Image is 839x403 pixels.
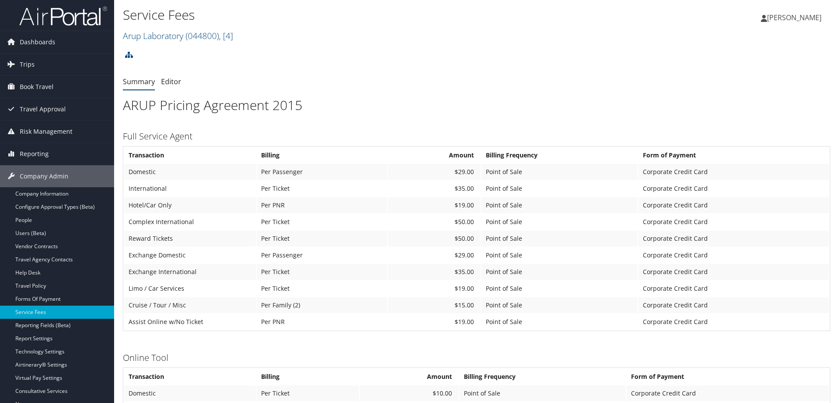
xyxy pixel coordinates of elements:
[161,77,181,86] a: Editor
[124,264,256,280] td: Exchange International
[257,214,387,230] td: Per Ticket
[388,147,481,163] th: Amount
[124,197,256,213] td: Hotel/Car Only
[459,369,626,385] th: Billing Frequency
[20,165,68,187] span: Company Admin
[124,147,256,163] th: Transaction
[638,214,829,230] td: Corporate Credit Card
[481,214,638,230] td: Point of Sale
[124,181,256,196] td: International
[481,247,638,263] td: Point of Sale
[638,264,829,280] td: Corporate Credit Card
[257,147,387,163] th: Billing
[360,385,459,401] td: $10.00
[123,77,155,86] a: Summary
[388,297,481,313] td: $15.00
[124,297,256,313] td: Cruise / Tour / Misc
[257,181,387,196] td: Per Ticket
[124,281,256,296] td: Limo / Car Services
[459,385,626,401] td: Point of Sale
[481,147,638,163] th: Billing Frequency
[388,181,481,196] td: $35.00
[186,30,219,42] span: ( 044800 )
[257,197,387,213] td: Per PNR
[388,197,481,213] td: $19.00
[124,214,256,230] td: Complex International
[638,314,829,330] td: Corporate Credit Card
[638,164,829,180] td: Corporate Credit Card
[124,369,256,385] th: Transaction
[257,314,387,330] td: Per PNR
[388,281,481,296] td: $19.00
[257,281,387,296] td: Per Ticket
[388,164,481,180] td: $29.00
[257,264,387,280] td: Per Ticket
[481,197,638,213] td: Point of Sale
[124,247,256,263] td: Exchange Domestic
[481,264,638,280] td: Point of Sale
[638,181,829,196] td: Corporate Credit Card
[388,264,481,280] td: $35.00
[638,147,829,163] th: Form of Payment
[124,385,256,401] td: Domestic
[388,214,481,230] td: $50.00
[481,281,638,296] td: Point of Sale
[257,164,387,180] td: Per Passenger
[257,369,359,385] th: Billing
[219,30,233,42] span: , [ 4 ]
[257,297,387,313] td: Per Family (2)
[123,130,830,143] h3: Full Service Agent
[20,143,49,165] span: Reporting
[123,30,233,42] a: Arup Laboratory
[638,231,829,246] td: Corporate Credit Card
[123,96,830,114] h1: ARUP Pricing Agreement 2015
[388,231,481,246] td: $50.00
[638,247,829,263] td: Corporate Credit Card
[20,121,72,143] span: Risk Management
[767,13,821,22] span: [PERSON_NAME]
[627,385,829,401] td: Corporate Credit Card
[388,247,481,263] td: $29.00
[19,6,107,26] img: airportal-logo.png
[123,6,595,24] h1: Service Fees
[481,164,638,180] td: Point of Sale
[124,164,256,180] td: Domestic
[257,231,387,246] td: Per Ticket
[627,369,829,385] th: Form of Payment
[257,385,359,401] td: Per Ticket
[638,281,829,296] td: Corporate Credit Card
[123,352,830,364] h3: Online Tool
[360,369,459,385] th: Amount
[20,76,54,98] span: Book Travel
[638,297,829,313] td: Corporate Credit Card
[20,31,55,53] span: Dashboards
[20,98,66,120] span: Travel Approval
[481,181,638,196] td: Point of Sale
[124,314,256,330] td: Assist Online w/No Ticket
[124,231,256,246] td: Reward Tickets
[481,297,638,313] td: Point of Sale
[638,197,829,213] td: Corporate Credit Card
[20,53,35,75] span: Trips
[388,314,481,330] td: $19.00
[761,4,830,31] a: [PERSON_NAME]
[481,314,638,330] td: Point of Sale
[257,247,387,263] td: Per Passenger
[481,231,638,246] td: Point of Sale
